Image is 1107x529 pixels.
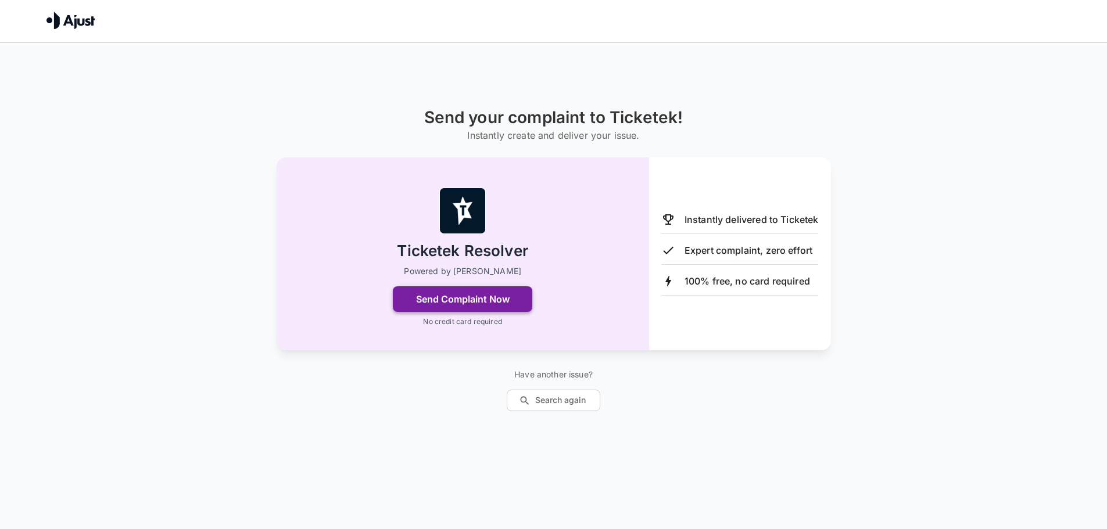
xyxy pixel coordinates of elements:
[685,274,810,288] p: 100% free, no card required
[507,390,600,411] button: Search again
[685,243,812,257] p: Expert complaint, zero effort
[46,12,95,29] img: Ajust
[439,188,486,234] img: Ticketek
[685,213,819,226] p: Instantly delivered to Ticketek
[404,265,521,277] p: Powered by [PERSON_NAME]
[424,108,683,127] h1: Send your complaint to Ticketek!
[423,316,501,327] p: No credit card required
[393,286,532,312] button: Send Complaint Now
[397,241,528,261] h2: Ticketek Resolver
[424,127,683,143] h6: Instantly create and deliver your issue.
[507,369,600,380] p: Have another issue?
